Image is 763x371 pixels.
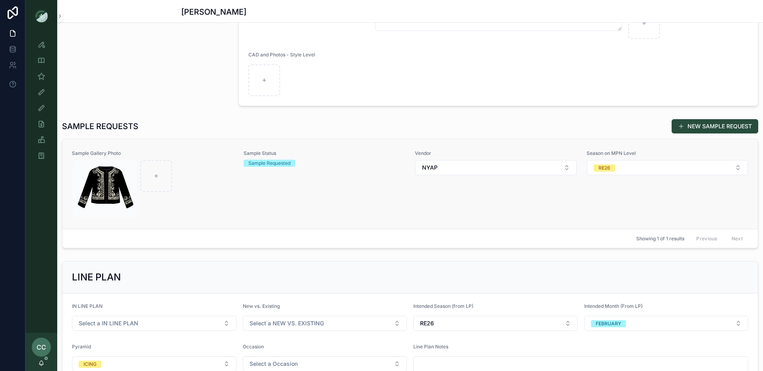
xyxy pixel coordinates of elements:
[413,303,473,309] span: Intended Season (from LP)
[598,164,610,172] div: RE26
[37,342,46,352] span: CC
[72,271,121,284] h2: LINE PLAN
[413,316,578,331] button: Select Button
[248,160,290,167] div: Sample Requested
[596,320,621,327] div: FEBRUARY
[244,150,406,157] span: Sample Status
[250,360,298,368] span: Select a Occasion
[25,32,57,173] div: scrollable content
[584,316,749,331] button: Select Button
[243,303,280,309] span: New vs. Existing
[35,10,48,22] img: App logo
[636,236,684,242] span: Showing 1 of 1 results
[72,344,91,350] span: Pyramid
[181,6,246,17] h1: [PERSON_NAME]
[415,160,577,175] button: Select Button
[672,119,758,133] button: NEW SAMPLE REQUEST
[72,160,137,217] img: Screenshot-2025-08-21-at-12.42.58-PM.png
[584,303,643,309] span: Intended Month (From LP)
[413,344,448,350] span: Line Plan Notes
[83,361,97,368] div: ICING
[243,316,407,331] button: Select Button
[587,150,749,157] span: Season on MPN Level
[415,150,577,157] span: Vendor
[587,160,748,175] button: Select Button
[72,150,234,157] span: Sample Gallery Photo
[248,52,315,58] span: CAD and Photos - Style Level
[79,319,138,327] span: Select a IN LINE PLAN
[243,344,264,350] span: Occasion
[422,164,438,172] span: NYAP
[72,303,103,309] span: IN LINE PLAN
[62,139,758,229] a: Sample Gallery PhotoScreenshot-2025-08-21-at-12.42.58-PM.pngSample StatusSample RequestedVendorSe...
[72,316,236,331] button: Select Button
[62,121,138,132] h1: SAMPLE REQUESTS
[420,319,434,327] span: RE26
[250,319,324,327] span: Select a NEW VS. EXISTING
